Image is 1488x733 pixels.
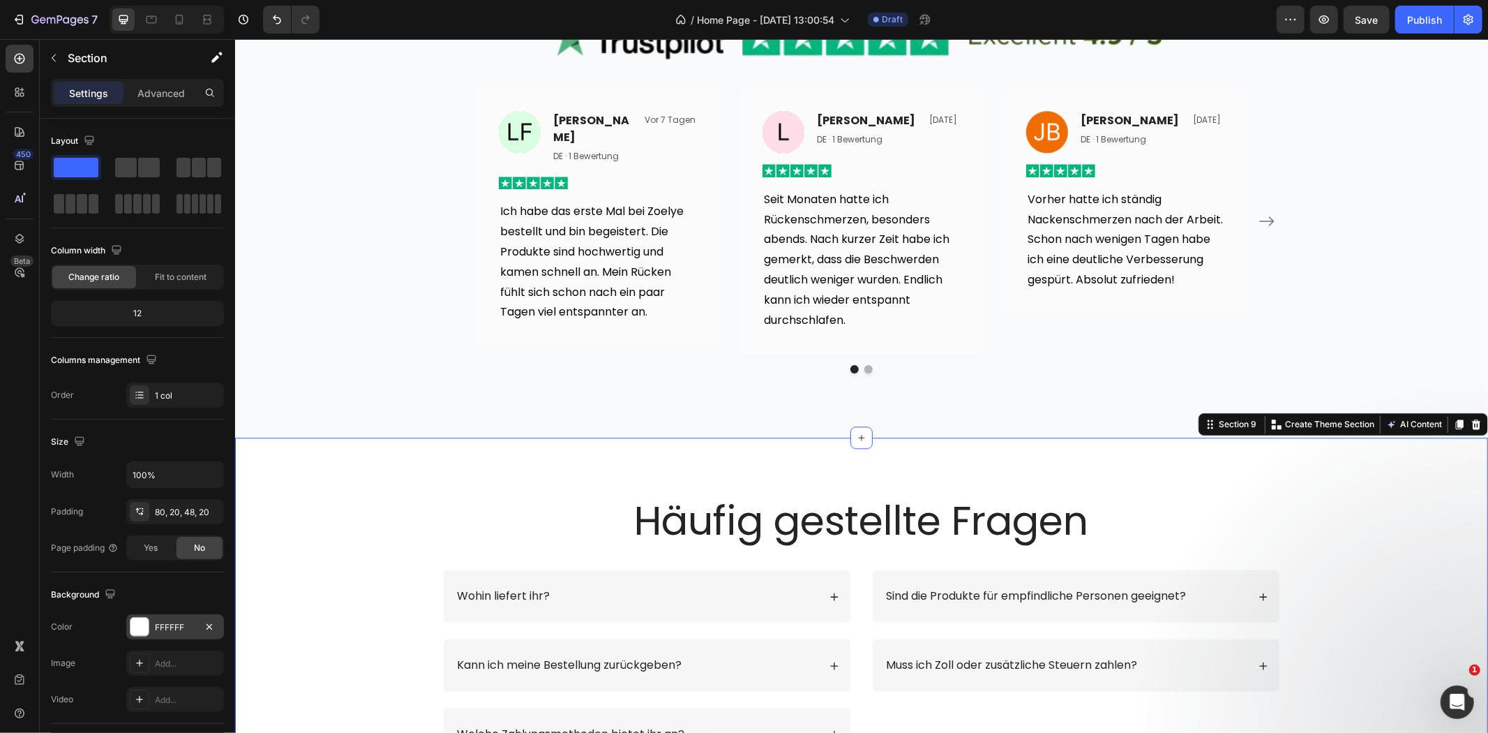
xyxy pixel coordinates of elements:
[529,151,724,292] p: Seit Monaten hatte ich Rückenschmerzen, besonders abends. Nach kurzer Zeit habe ich gemerkt, dass...
[958,73,986,89] p: [DATE]
[1441,686,1474,719] iframe: Intercom live chat
[791,125,860,138] img: gempages_552368247895229239-6faad737-bc96-4388-8ea8-9814f4cc38d7.svg
[51,351,160,370] div: Columns management
[527,125,596,138] img: gempages_552368247895229239-6faad737-bc96-4388-8ea8-9814f4cc38d7.svg
[265,163,460,283] p: Ich habe das erste Mal bei Zoelye bestellt und bin begeistert. Die Produkte sind hochwertig und k...
[222,550,315,565] p: Wohin liefert ihr?
[1355,14,1378,26] span: Save
[1344,6,1390,34] button: Save
[1407,13,1442,27] div: Publish
[51,542,119,554] div: Page padding
[155,506,220,519] div: 80, 20, 48, 20
[51,657,75,669] div: Image
[155,271,206,283] span: Fit to content
[318,110,396,125] p: DE · 1 Bewertung
[51,586,119,605] div: Background
[697,13,834,27] span: Home Page - [DATE] 13:00:54
[208,454,1045,509] h2: Häufig gestellte Fragen
[155,694,220,706] div: Add...
[137,86,185,101] p: Advanced
[127,462,223,487] input: Auto
[1050,379,1139,392] p: Create Theme Section
[263,6,320,34] div: Undo/Redo
[527,72,569,114] img: Alt Image
[235,39,1488,733] iframe: Design area
[51,621,73,633] div: Color
[409,73,460,89] p: Vor 7 Tagen
[51,242,125,260] div: Column width
[6,6,104,34] button: 7
[51,433,88,452] div: Size
[1395,6,1454,34] button: Publish
[791,72,833,114] img: Alt Image
[582,73,680,90] p: [PERSON_NAME]
[91,11,98,28] p: 7
[51,132,98,151] div: Layout
[629,326,638,334] button: Dot
[318,73,396,107] p: [PERSON_NAME]
[51,505,83,518] div: Padding
[68,50,182,66] p: Section
[981,379,1024,392] div: Section 9
[54,304,221,323] div: 12
[194,542,205,554] span: No
[882,13,903,26] span: Draft
[582,93,680,108] p: DE · 1 Bewertung
[155,621,195,634] div: FFFFFF
[792,151,988,251] p: Vorher hatte ich ständig Nackenschmerzen nach der Arbeit. Schon nach wenigen Tagen habe ich eine ...
[1148,377,1210,394] button: AI Content
[51,389,74,401] div: Order
[691,13,694,27] span: /
[694,73,722,89] p: [DATE]
[13,149,33,160] div: 450
[846,93,944,108] p: DE · 1 Bewertung
[264,138,333,151] img: gempages_552368247895229239-6faad737-bc96-4388-8ea8-9814f4cc38d7.svg
[1021,171,1043,193] button: Carousel Next Arrow
[1469,665,1480,676] span: 1
[51,468,74,481] div: Width
[615,326,624,334] button: Dot
[69,271,120,283] span: Change ratio
[222,619,446,634] p: Kann ich meine Bestellung zurückgeben?
[651,619,902,634] p: Muss ich Zoll oder zusätzliche Steuern zahlen?
[651,550,951,565] p: Sind die Produkte für empfindliche Personen geeignet?
[144,542,158,554] span: Yes
[51,693,73,706] div: Video
[155,658,220,670] div: Add...
[222,688,449,703] p: Welche Zahlungsmethoden bietet ihr an?
[69,86,108,101] p: Settings
[846,73,944,90] p: [PERSON_NAME]
[264,72,306,114] img: Alt Image
[10,256,33,267] div: Beta
[155,390,220,402] div: 1 col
